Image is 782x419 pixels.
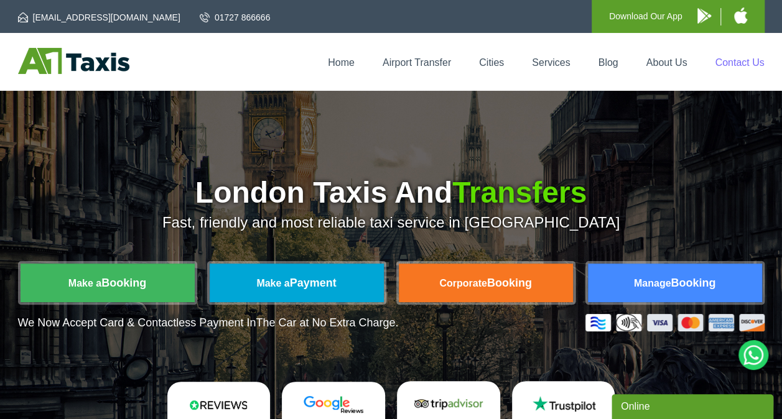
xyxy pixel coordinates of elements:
img: Google [296,395,371,414]
img: Credit And Debit Cards [585,314,765,331]
a: [EMAIL_ADDRESS][DOMAIN_NAME] [18,11,180,24]
span: Transfers [452,176,587,209]
span: Corporate [439,278,486,288]
a: Make aPayment [210,264,384,302]
a: Cities [479,57,504,68]
p: Download Our App [609,9,682,24]
a: Make aBooking [21,264,195,302]
span: Make a [256,278,289,288]
a: 01727 866666 [200,11,271,24]
img: Reviews.io [181,395,256,414]
span: Make a [68,278,101,288]
img: A1 Taxis iPhone App [734,7,747,24]
h1: London Taxis And [18,178,765,208]
span: The Car at No Extra Charge. [256,316,398,329]
p: We Now Accept Card & Contactless Payment In [18,316,399,329]
a: Blog [598,57,618,68]
iframe: chat widget [612,392,776,419]
a: Home [328,57,355,68]
a: ManageBooking [588,264,762,302]
a: CorporateBooking [399,264,573,302]
a: Airport Transfer [383,57,451,68]
a: Contact Us [715,57,764,68]
a: About Us [646,57,687,68]
img: A1 Taxis St Albans LTD [18,48,129,74]
img: A1 Taxis Android App [697,8,711,24]
a: Services [532,57,570,68]
span: Manage [634,278,671,288]
img: Trustpilot [526,395,601,413]
p: Fast, friendly and most reliable taxi service in [GEOGRAPHIC_DATA] [18,214,765,231]
img: Tripadvisor [411,395,486,413]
